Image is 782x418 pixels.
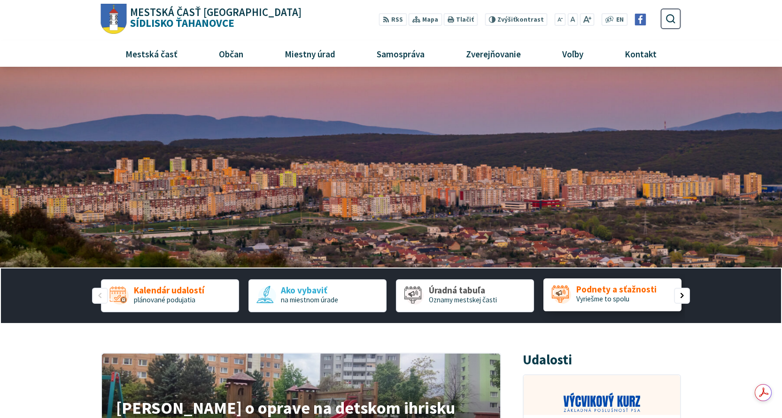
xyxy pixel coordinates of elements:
a: Miestny úrad [267,41,352,66]
button: Nastaviť pôvodnú veľkosť písma [567,13,578,26]
a: Podnety a sťažnosti Vyriešme to spolu [543,278,681,311]
div: Nasledujúci slajd [674,288,690,304]
img: Prejsť na domovskú stránku [101,4,127,34]
a: Občan [201,41,260,66]
a: Kontakt [608,41,674,66]
span: Voľby [559,41,587,66]
a: Ako vybaviť na miestnom úrade [248,279,387,312]
a: Úradná tabuľa Oznamy mestskej časti [396,279,534,312]
span: RSS [391,15,403,25]
span: Vyriešme to spolu [576,294,629,303]
a: Mapa [409,13,442,26]
span: Úradná tabuľa [429,285,497,295]
button: Tlačiť [444,13,478,26]
a: Mestská časť [108,41,194,66]
span: Mapa [422,15,438,25]
span: Mestská časť [GEOGRAPHIC_DATA] [130,7,302,18]
div: Predošlý slajd [92,288,108,304]
span: Mestská časť [122,41,181,66]
span: plánované podujatia [134,295,195,304]
a: Logo Sídlisko Ťahanovce, prejsť na domovskú stránku. [101,4,302,34]
div: 2 / 5 [248,279,387,312]
span: Samospráva [373,41,428,66]
div: 3 / 5 [396,279,534,312]
span: Zverejňovanie [462,41,524,66]
button: Zvýšiťkontrast [485,13,547,26]
button: Zmenšiť veľkosť písma [555,13,566,26]
span: kontrast [497,16,544,24]
a: Voľby [545,41,601,66]
span: Oznamy mestskej časti [429,295,497,304]
span: EN [616,15,624,25]
span: Miestny úrad [281,41,339,66]
span: Kalendár udalostí [134,285,204,295]
div: 4 / 5 [543,279,681,312]
span: Ako vybaviť [281,285,338,295]
span: Zvýšiť [497,16,516,24]
span: Občan [215,41,247,66]
img: Prejsť na Facebook stránku [635,14,646,25]
span: Kontakt [621,41,660,66]
div: 1 / 5 [101,279,239,312]
a: Kalendár udalostí plánované podujatia [101,279,239,312]
a: Samospráva [360,41,442,66]
a: Zverejňovanie [449,41,538,66]
h3: Udalosti [523,353,572,367]
button: Zväčšiť veľkosť písma [580,13,594,26]
span: Podnety a sťažnosti [576,285,657,295]
a: RSS [379,13,407,26]
span: na miestnom úrade [281,295,338,304]
span: Tlačiť [456,16,474,24]
a: EN [614,15,627,25]
h1: Sídlisko Ťahanovce [127,7,302,29]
